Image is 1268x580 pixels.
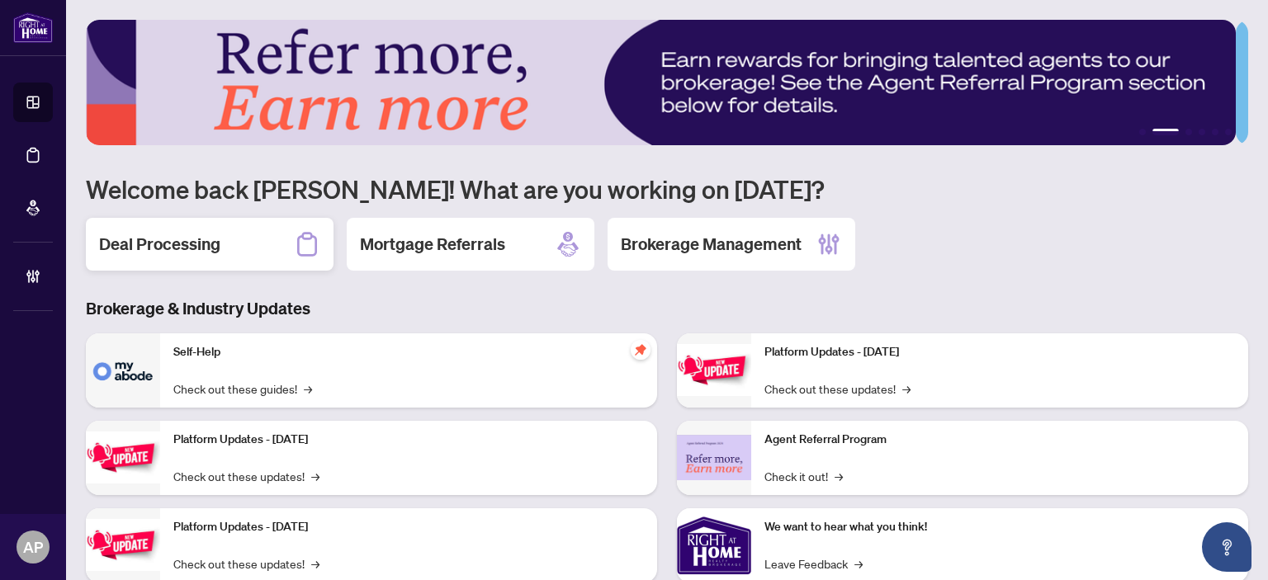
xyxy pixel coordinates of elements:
[764,380,911,398] a: Check out these updates!→
[677,435,751,480] img: Agent Referral Program
[173,518,644,536] p: Platform Updates - [DATE]
[86,431,160,483] img: Platform Updates - September 16, 2025
[764,343,1235,361] p: Platform Updates - [DATE]
[1212,129,1218,135] button: 5
[902,380,911,398] span: →
[764,518,1235,536] p: We want to hear what you think!
[1225,129,1232,135] button: 6
[173,431,644,449] p: Platform Updates - [DATE]
[621,233,802,256] h2: Brokerage Management
[631,340,651,360] span: pushpin
[1202,522,1251,572] button: Open asap
[677,344,751,396] img: Platform Updates - June 23, 2025
[1185,129,1192,135] button: 3
[311,467,319,485] span: →
[23,535,43,559] span: AP
[86,519,160,571] img: Platform Updates - July 21, 2025
[764,431,1235,449] p: Agent Referral Program
[835,467,843,485] span: →
[86,297,1248,320] h3: Brokerage & Industry Updates
[1152,129,1179,135] button: 2
[360,233,505,256] h2: Mortgage Referrals
[1199,129,1205,135] button: 4
[304,380,312,398] span: →
[13,12,53,43] img: logo
[173,554,319,573] a: Check out these updates!→
[99,233,220,256] h2: Deal Processing
[854,554,863,573] span: →
[764,554,863,573] a: Leave Feedback→
[1139,129,1146,135] button: 1
[173,343,644,361] p: Self-Help
[311,554,319,573] span: →
[86,173,1248,205] h1: Welcome back [PERSON_NAME]! What are you working on [DATE]?
[86,20,1236,145] img: Slide 1
[764,467,843,485] a: Check it out!→
[173,467,319,485] a: Check out these updates!→
[173,380,312,398] a: Check out these guides!→
[86,333,160,408] img: Self-Help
